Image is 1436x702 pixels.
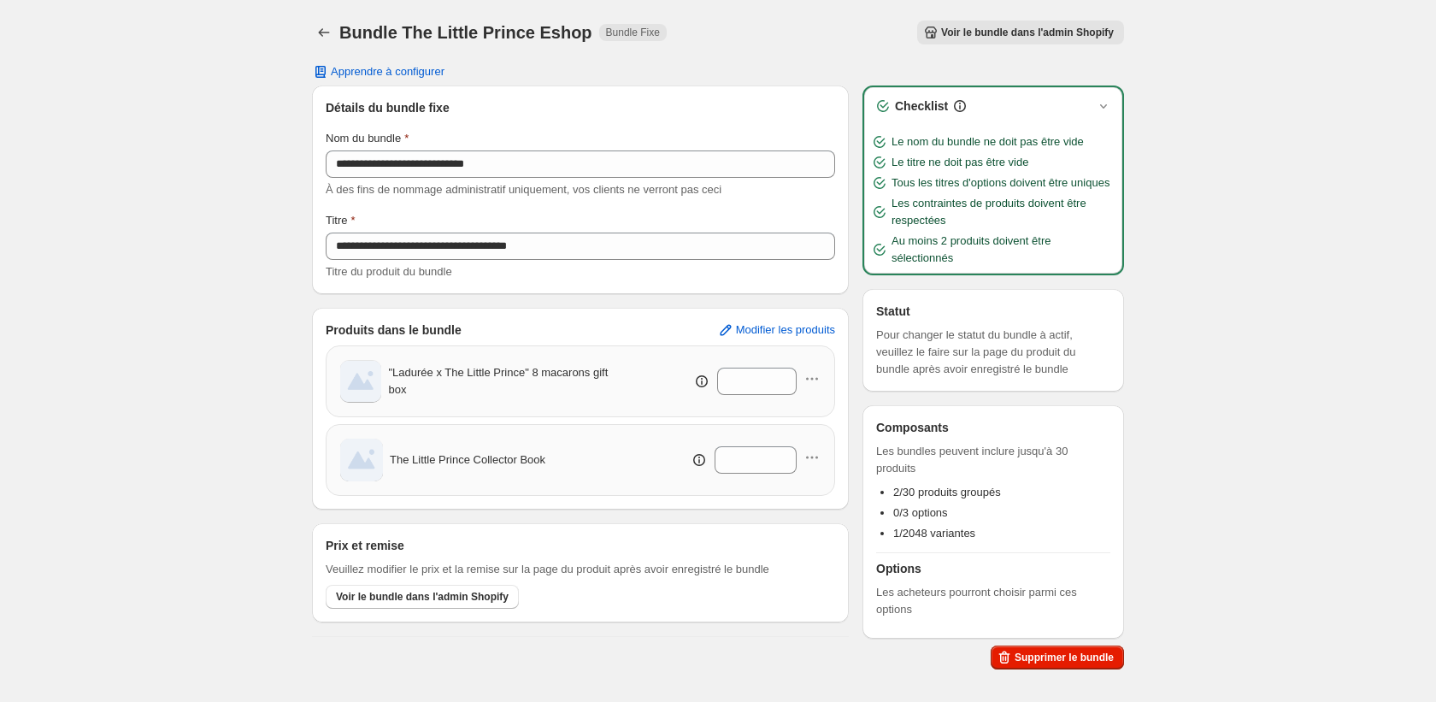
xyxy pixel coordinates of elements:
[876,443,1110,477] span: Les bundles peuvent inclure jusqu'à 30 produits
[312,21,336,44] button: Back
[336,590,509,604] span: Voir le bundle dans l'admin Shopify
[326,537,404,554] h3: Prix et remise
[892,195,1115,229] span: Les contraintes de produits doivent être respectées
[892,154,1028,171] span: Le titre ne doit pas être vide
[893,486,1001,498] span: 2/30 produits groupés
[302,60,455,84] button: Apprendre à configurer
[917,21,1124,44] button: Voir le bundle dans l'admin Shopify
[876,303,1110,320] h3: Statut
[326,322,462,339] h3: Produits dans le bundle
[340,439,383,481] img: The Little Prince Collector Book
[736,323,835,337] span: Modifier les produits
[606,26,660,39] span: Bundle Fixe
[991,646,1124,670] button: Supprimer le bundle
[326,561,769,578] span: Veuillez modifier le prix et la remise sur la page du produit après avoir enregistré le bundle
[876,560,1110,577] h3: Options
[892,233,1115,267] span: Au moins 2 produits doivent être sélectionnés
[941,26,1114,39] span: Voir le bundle dans l'admin Shopify
[876,327,1110,378] span: Pour changer le statut du bundle à actif, veuillez le faire sur la page du produit du bundle aprè...
[326,130,409,147] label: Nom du bundle
[892,133,1084,150] span: Le nom du bundle ne doit pas être vide
[707,316,845,344] button: Modifier les produits
[326,183,721,196] span: À des fins de nommage administratif uniquement, vos clients ne verront pas ceci
[1015,651,1114,664] span: Supprimer le bundle
[893,527,975,540] span: 1/2048 variantes
[331,65,444,79] span: Apprendre à configurer
[388,364,621,398] span: "Ladurée x The Little Prince" 8 macarons gift box
[326,265,452,278] span: Titre du produit du bundle
[895,97,948,115] h3: Checklist
[326,99,835,116] h3: Détails du bundle fixe
[876,419,949,436] h3: Composants
[340,361,381,402] img: "Ladurée x The Little Prince" 8 macarons gift box
[892,174,1109,192] span: Tous les titres d'options doivent être uniques
[876,584,1110,618] span: Les acheteurs pourront choisir parmi ces options
[893,506,948,519] span: 0/3 options
[390,451,545,469] span: The Little Prince Collector Book
[326,585,519,609] button: Voir le bundle dans l'admin Shopify
[339,22,592,43] h1: Bundle The Little Prince Eshop
[326,212,356,229] label: Titre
